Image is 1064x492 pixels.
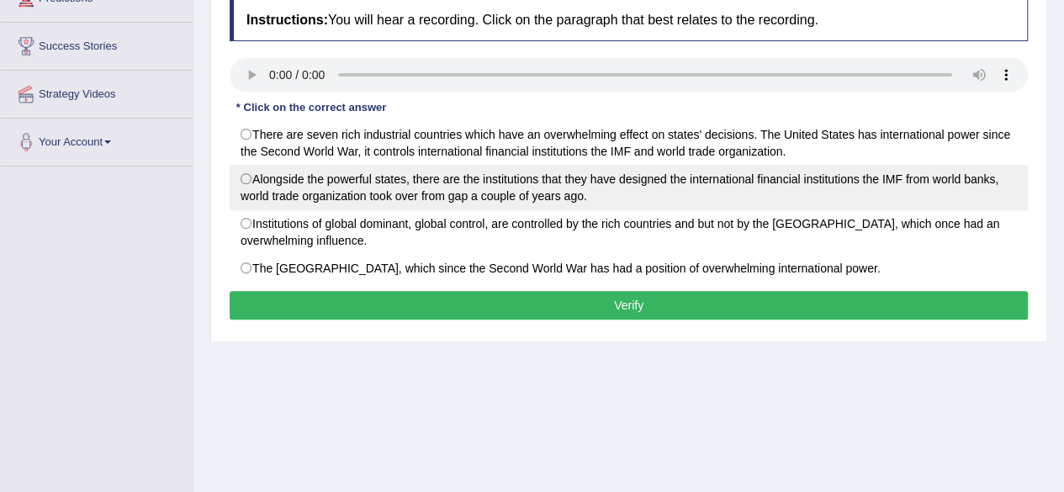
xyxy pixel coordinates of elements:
[230,100,393,116] div: * Click on the correct answer
[230,291,1028,320] button: Verify
[230,120,1028,166] label: There are seven rich industrial countries which have an overwhelming effect on states' decisions....
[1,119,193,161] a: Your Account
[1,71,193,113] a: Strategy Videos
[230,254,1028,283] label: The [GEOGRAPHIC_DATA], which since the Second World War has had a position of overwhelming intern...
[230,165,1028,210] label: Alongside the powerful states, there are the institutions that they have designed the internation...
[246,13,328,27] b: Instructions:
[230,209,1028,255] label: Institutions of global dominant, global control, are controlled by the rich countries and but not...
[1,23,193,65] a: Success Stories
